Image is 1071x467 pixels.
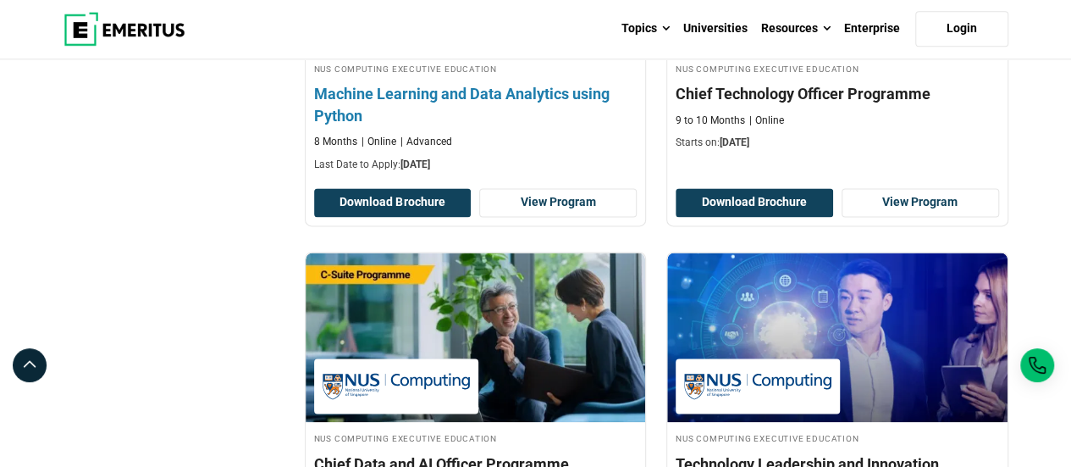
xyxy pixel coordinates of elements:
button: Download Brochure [676,188,833,217]
p: Online [749,114,784,128]
img: Chief Data and AI Officer Programme | Online Leadership Course [306,253,646,422]
p: Advanced [400,135,452,149]
a: View Program [842,188,999,217]
a: Login [915,11,1008,47]
a: View Program [479,188,637,217]
p: Online [362,135,396,149]
p: Starts on: [676,136,999,150]
h4: NUS Computing Executive Education [314,431,638,445]
p: Last Date to Apply: [314,158,638,172]
span: [DATE] [400,158,430,170]
h4: NUS Computing Executive Education [314,61,638,75]
img: Technology Leadership and Innovation Programme | Online Leadership Course [667,253,1008,422]
p: 9 to 10 Months [676,114,745,128]
img: NUS Computing Executive Education [684,367,831,405]
img: NUS Computing Executive Education [323,367,470,405]
span: [DATE] [720,136,749,148]
h4: NUS Computing Executive Education [676,431,999,445]
button: Download Brochure [314,188,472,217]
p: 8 Months [314,135,357,149]
h4: Chief Technology Officer Programme [676,83,999,104]
h4: NUS Computing Executive Education [676,61,999,75]
h4: Machine Learning and Data Analytics using Python [314,83,638,125]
